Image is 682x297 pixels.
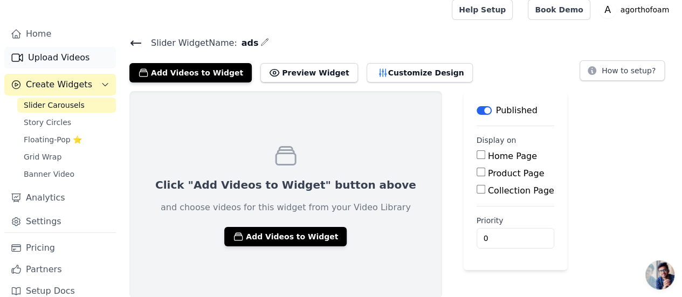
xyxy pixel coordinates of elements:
[4,47,116,68] a: Upload Videos
[645,260,674,289] div: Open chat
[224,227,347,246] button: Add Videos to Widget
[367,63,473,82] button: Customize Design
[17,98,116,113] a: Slider Carousels
[142,37,237,50] span: Slider Widget Name:
[24,151,61,162] span: Grid Wrap
[477,215,554,226] label: Priority
[4,74,116,95] button: Create Widgets
[129,63,252,82] button: Add Videos to Widget
[604,4,611,15] text: A
[17,167,116,182] a: Banner Video
[24,169,74,179] span: Banner Video
[161,201,411,214] p: and choose videos for this widget from your Video Library
[4,23,116,45] a: Home
[155,177,416,192] p: Click "Add Videos to Widget" button above
[26,78,92,91] span: Create Widgets
[496,104,538,117] p: Published
[17,132,116,147] a: Floating-Pop ⭐
[24,117,71,128] span: Story Circles
[237,37,259,50] span: ads
[4,211,116,232] a: Settings
[17,115,116,130] a: Story Circles
[580,60,665,81] button: How to setup?
[260,63,357,82] button: Preview Widget
[260,36,269,50] div: Edit Name
[24,134,82,145] span: Floating-Pop ⭐
[477,135,516,146] legend: Display on
[488,151,537,161] label: Home Page
[4,187,116,209] a: Analytics
[24,100,85,110] span: Slider Carousels
[580,68,665,78] a: How to setup?
[488,185,554,196] label: Collection Page
[488,168,545,178] label: Product Page
[4,259,116,280] a: Partners
[4,237,116,259] a: Pricing
[17,149,116,164] a: Grid Wrap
